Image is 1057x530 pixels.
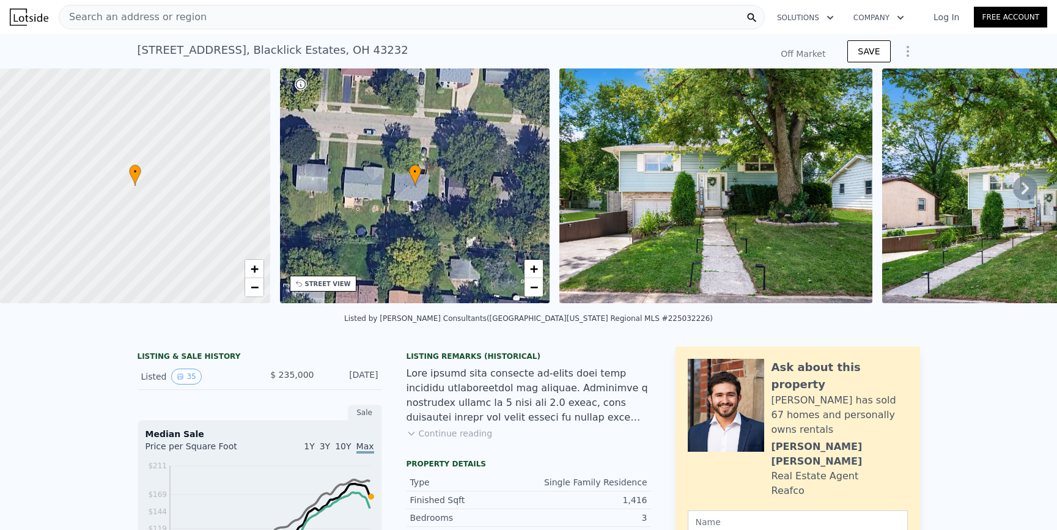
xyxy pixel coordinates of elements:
[407,427,493,440] button: Continue reading
[772,469,859,484] div: Real Estate Agent
[409,164,421,186] div: •
[344,314,713,323] div: Listed by [PERSON_NAME] Consultants ([GEOGRAPHIC_DATA][US_STATE] Regional MLS #225032226)
[772,393,908,437] div: [PERSON_NAME] has sold 67 homes and personally owns rentals
[138,351,382,364] div: LISTING & SALE HISTORY
[270,370,314,380] span: $ 235,000
[529,476,647,488] div: Single Family Residence
[844,7,914,29] button: Company
[530,279,538,295] span: −
[320,441,330,451] span: 3Y
[148,462,167,470] tspan: $211
[409,166,421,177] span: •
[356,441,374,454] span: Max
[335,441,351,451] span: 10Y
[141,369,250,385] div: Listed
[148,490,167,499] tspan: $169
[324,369,378,385] div: [DATE]
[245,260,263,278] a: Zoom in
[250,279,258,295] span: −
[847,40,890,62] button: SAVE
[59,10,207,24] span: Search an address or region
[129,164,141,186] div: •
[138,42,408,59] div: [STREET_ADDRESS] , Blacklick Estates , OH 43232
[410,476,529,488] div: Type
[250,261,258,276] span: +
[974,7,1047,28] a: Free Account
[410,512,529,524] div: Bedrooms
[772,484,805,498] div: Reafco
[148,507,167,516] tspan: $144
[245,278,263,296] a: Zoom out
[529,512,647,524] div: 3
[407,459,651,469] div: Property details
[778,48,828,60] div: Off Market
[410,494,529,506] div: Finished Sqft
[767,7,844,29] button: Solutions
[145,440,260,460] div: Price per Square Foot
[407,366,651,425] div: Lore ipsumd sita consecte ad-elits doei temp incididu utlaboreetdol mag aliquae. Adminimve q nost...
[529,494,647,506] div: 1,416
[896,39,920,64] button: Show Options
[525,278,543,296] a: Zoom out
[305,279,351,289] div: STREET VIEW
[407,351,651,361] div: Listing Remarks (Historical)
[10,9,48,26] img: Lotside
[129,166,141,177] span: •
[530,261,538,276] span: +
[171,369,201,385] button: View historical data
[348,405,382,421] div: Sale
[919,11,974,23] a: Log In
[304,441,314,451] span: 1Y
[145,428,374,440] div: Median Sale
[525,260,543,278] a: Zoom in
[772,440,908,469] div: [PERSON_NAME] [PERSON_NAME]
[772,359,908,393] div: Ask about this property
[559,68,872,303] img: Sale: 167567139 Parcel: 127848854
